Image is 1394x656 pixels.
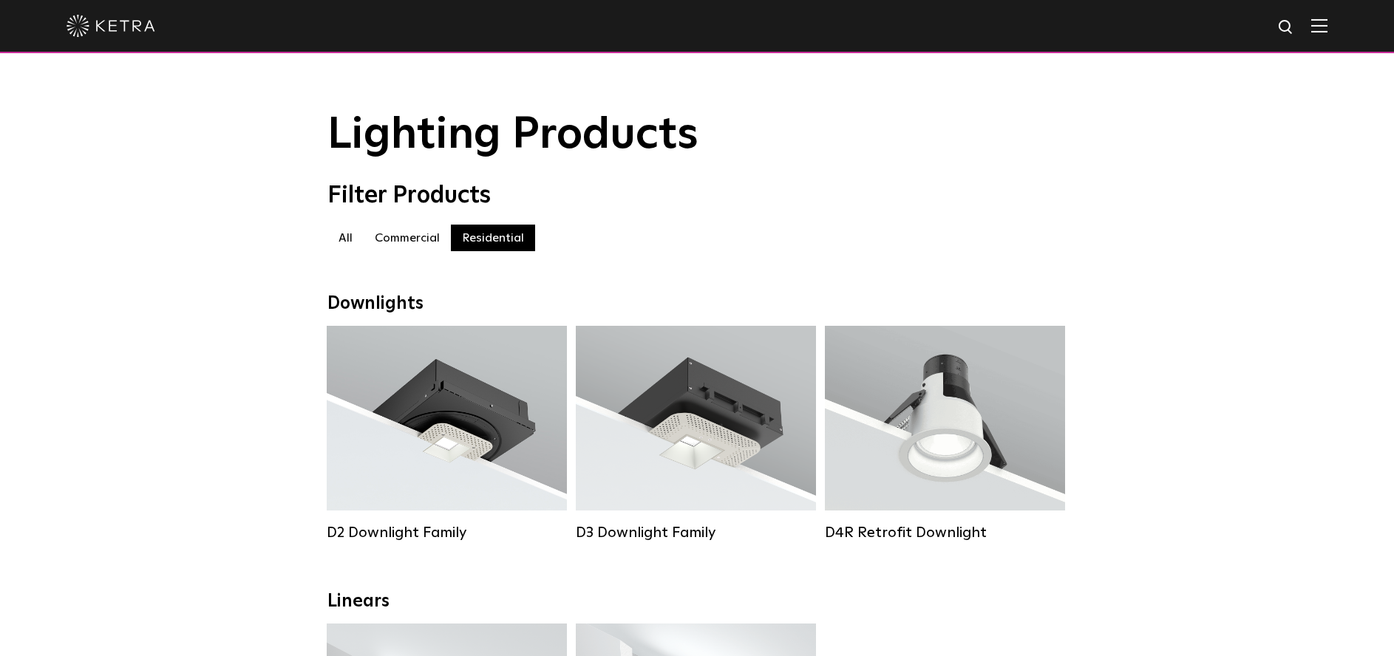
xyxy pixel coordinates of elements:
[451,225,535,251] label: Residential
[327,182,1067,210] div: Filter Products
[327,293,1067,315] div: Downlights
[327,225,364,251] label: All
[825,326,1065,541] a: D4R Retrofit Downlight Lumen Output:800Colors:White / BlackBeam Angles:15° / 25° / 40° / 60°Watta...
[67,15,155,37] img: ketra-logo-2019-white
[327,591,1067,612] div: Linears
[576,326,816,541] a: D3 Downlight Family Lumen Output:700 / 900 / 1100Colors:White / Black / Silver / Bronze / Paintab...
[1277,18,1296,37] img: search icon
[327,113,698,157] span: Lighting Products
[364,225,451,251] label: Commercial
[327,524,567,541] div: D2 Downlight Family
[327,326,567,541] a: D2 Downlight Family Lumen Output:1200Colors:White / Black / Gloss Black / Silver / Bronze / Silve...
[576,524,816,541] div: D3 Downlight Family
[1311,18,1327,33] img: Hamburger%20Nav.svg
[825,524,1065,541] div: D4R Retrofit Downlight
